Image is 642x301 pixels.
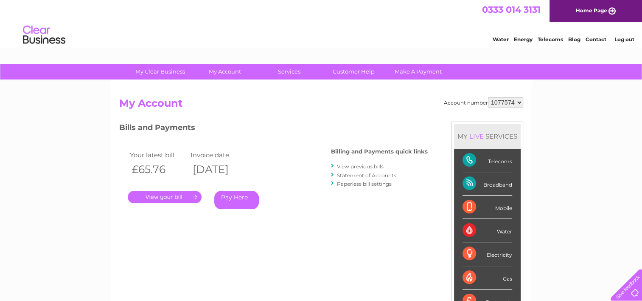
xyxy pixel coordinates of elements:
[568,36,580,43] a: Blog
[254,64,324,80] a: Services
[337,172,396,179] a: Statement of Accounts
[463,219,512,242] div: Water
[463,149,512,172] div: Telecoms
[188,161,250,178] th: [DATE]
[128,191,202,203] a: .
[383,64,453,80] a: Make A Payment
[463,266,512,290] div: Gas
[463,172,512,196] div: Broadband
[119,122,428,136] h3: Bills and Payments
[538,36,563,43] a: Telecoms
[614,36,634,43] a: Log out
[119,97,523,114] h2: My Account
[331,148,428,155] h4: Billing and Payments quick links
[514,36,533,43] a: Energy
[188,149,250,161] td: Invoice date
[121,5,522,41] div: Clear Business is a trading name of Verastar Limited (registered in [GEOGRAPHIC_DATA] No. 3667643...
[463,242,512,266] div: Electricity
[337,181,392,187] a: Paperless bill settings
[493,36,509,43] a: Water
[214,191,259,209] a: Pay Here
[586,36,606,43] a: Contact
[128,149,189,161] td: Your latest bill
[468,132,485,140] div: LIVE
[463,196,512,219] div: Mobile
[454,124,521,148] div: MY SERVICES
[337,163,384,170] a: View previous bills
[128,161,189,178] th: £65.76
[444,97,523,108] div: Account number
[319,64,389,80] a: Customer Help
[190,64,260,80] a: My Account
[482,4,541,15] a: 0333 014 3131
[125,64,195,80] a: My Clear Business
[22,22,66,48] img: logo.png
